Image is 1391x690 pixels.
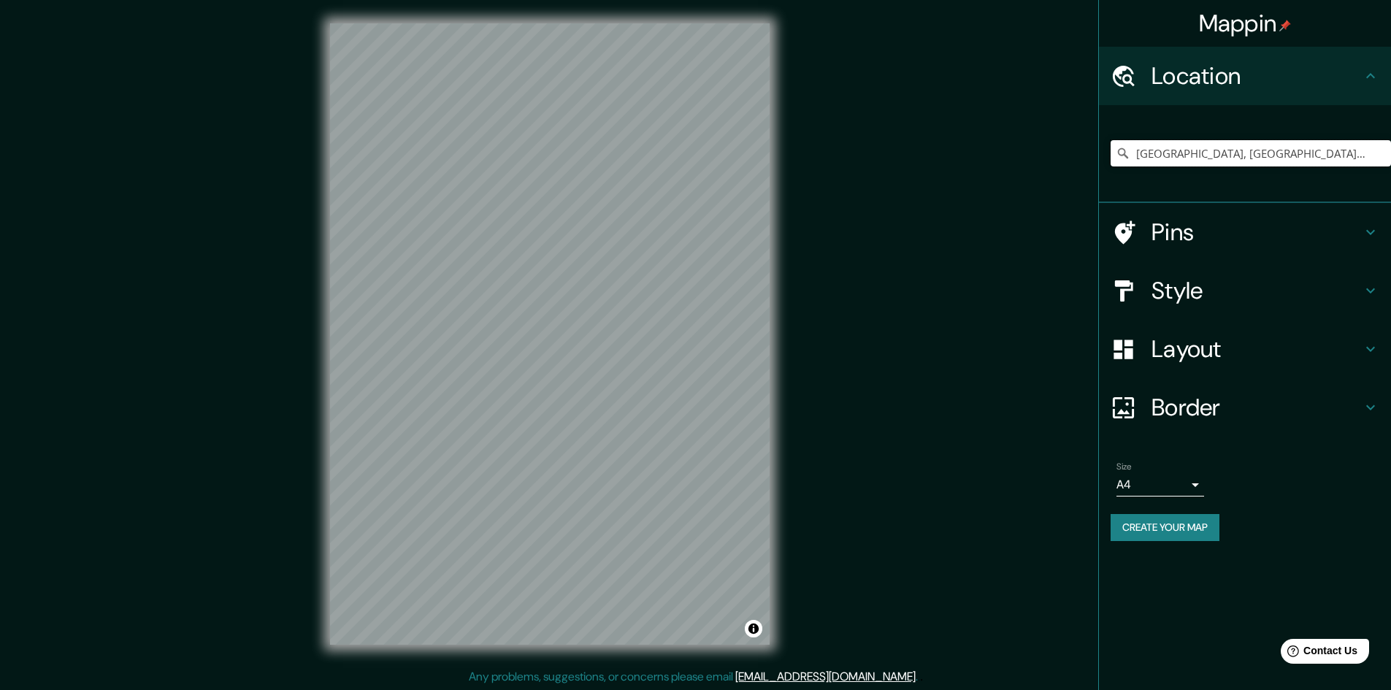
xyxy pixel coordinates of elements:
div: Location [1099,47,1391,105]
label: Size [1116,461,1132,473]
iframe: Help widget launcher [1261,633,1375,674]
button: Create your map [1111,514,1219,541]
div: Pins [1099,203,1391,261]
input: Pick your city or area [1111,140,1391,166]
p: Any problems, suggestions, or concerns please email . [469,668,918,686]
div: . [918,668,920,686]
div: A4 [1116,473,1204,497]
h4: Style [1151,276,1362,305]
h4: Pins [1151,218,1362,247]
div: Border [1099,378,1391,437]
button: Toggle attribution [745,620,762,637]
h4: Border [1151,393,1362,422]
div: Style [1099,261,1391,320]
a: [EMAIL_ADDRESS][DOMAIN_NAME] [735,669,916,684]
canvas: Map [330,23,770,645]
img: pin-icon.png [1279,20,1291,31]
div: . [920,668,923,686]
div: Layout [1099,320,1391,378]
h4: Location [1151,61,1362,91]
h4: Layout [1151,334,1362,364]
h4: Mappin [1199,9,1292,38]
